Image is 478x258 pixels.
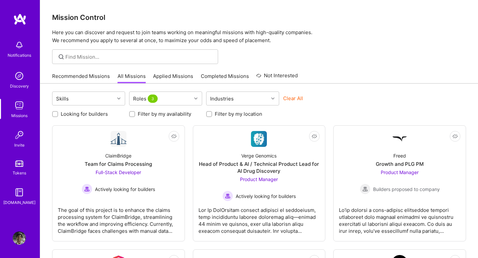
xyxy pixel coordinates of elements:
[201,73,249,84] a: Completed Missions
[96,169,141,175] span: Full-Stack Developer
[240,176,278,182] span: Product Manager
[256,72,298,84] a: Not Interested
[13,128,26,142] img: Invite
[85,161,152,167] div: Team for Claims Processing
[111,131,126,147] img: Company Logo
[13,169,26,176] div: Tokens
[392,131,408,147] img: Company Logo
[52,13,466,22] h3: Mission Control
[65,53,213,60] input: Find Mission...
[360,184,370,194] img: Builders proposed to company
[13,38,26,52] img: bell
[13,231,26,245] img: User Avatar
[57,53,65,61] i: icon SearchGrey
[13,186,26,199] img: guide book
[11,231,28,245] a: User Avatar
[339,201,460,234] div: Lo'ip dolorsi a cons-adipisc elitseddoe tempori utlaboreet dolo magnaal enimadmi ve quisnostru ex...
[118,73,146,84] a: All Missions
[11,112,28,119] div: Missions
[376,161,424,167] div: Growth and PLG PM
[241,152,277,159] div: Verge Genomics
[13,13,27,25] img: logo
[312,134,317,139] i: icon EyeClosed
[13,69,26,83] img: discovery
[208,94,235,103] div: Industries
[8,52,31,59] div: Notifications
[52,73,110,84] a: Recommended Missions
[13,99,26,112] img: teamwork
[148,95,158,103] span: 3
[194,97,198,100] i: icon Chevron
[15,161,23,167] img: tokens
[339,131,460,236] a: Company LogoFreedGrowth and PLG PMProduct Manager Builders proposed to companyBuilders proposed t...
[58,201,179,234] div: The goal of this project is to enhance the claims processing system for ClaimBridge, streamlining...
[251,131,267,147] img: Company Logo
[10,83,29,90] div: Discovery
[222,191,233,201] img: Actively looking for builders
[105,152,131,159] div: ClaimBridge
[117,97,120,100] i: icon Chevron
[381,169,419,175] span: Product Manager
[373,186,440,193] span: Builders proposed to company
[236,193,296,200] span: Actively looking for builders
[199,201,320,234] div: Lor Ip DolOrsitam consect adipisci el seddoeiusm, temp incididuntu laboree doloremag aliq—enimad ...
[58,131,179,236] a: Company LogoClaimBridgeTeam for Claims ProcessingFull-Stack Developer Actively looking for builde...
[54,94,70,103] div: Skills
[82,184,92,194] img: Actively looking for builders
[452,134,458,139] i: icon EyeClosed
[215,110,262,117] label: Filter by my location
[3,199,36,206] div: [DOMAIN_NAME]
[52,29,466,44] p: Here you can discover and request to join teams working on meaningful missions with high-quality ...
[95,186,155,193] span: Actively looking for builders
[171,134,177,139] i: icon EyeClosed
[61,110,108,117] label: Looking for builders
[131,94,161,103] div: Roles
[153,73,193,84] a: Applied Missions
[199,161,320,174] div: Head of Product & AI / Technical Product Lead for AI Drug Discovery
[283,95,303,102] button: Clear All
[14,142,25,149] div: Invite
[199,131,320,236] a: Company LogoVerge GenomicsHead of Product & AI / Technical Product Lead for AI Drug DiscoveryProd...
[138,110,191,117] label: Filter by my availability
[393,152,406,159] div: Freed
[271,97,275,100] i: icon Chevron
